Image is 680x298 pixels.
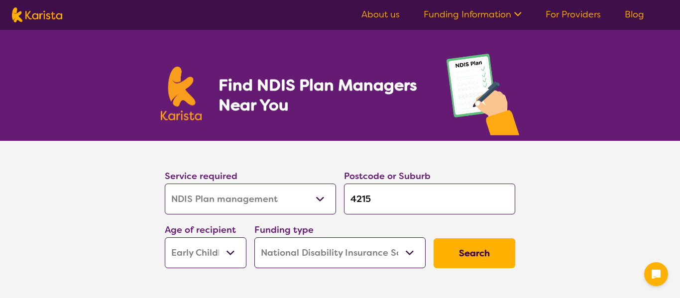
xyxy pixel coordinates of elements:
[161,67,202,120] img: Karista logo
[434,238,515,268] button: Search
[625,8,644,20] a: Blog
[12,7,62,22] img: Karista logo
[424,8,522,20] a: Funding Information
[254,224,314,236] label: Funding type
[361,8,400,20] a: About us
[447,54,519,141] img: plan-management
[219,75,427,115] h1: Find NDIS Plan Managers Near You
[165,170,237,182] label: Service required
[546,8,601,20] a: For Providers
[165,224,236,236] label: Age of recipient
[344,184,515,214] input: Type
[344,170,431,182] label: Postcode or Suburb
